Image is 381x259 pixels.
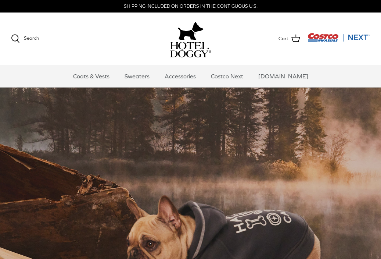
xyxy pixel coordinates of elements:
[24,35,39,41] span: Search
[11,34,39,43] a: Search
[118,65,156,87] a: Sweaters
[158,65,202,87] a: Accessories
[170,20,211,57] a: hoteldoggy.com hoteldoggycom
[170,42,211,57] img: hoteldoggycom
[308,38,370,43] a: Visit Costco Next
[252,65,315,87] a: [DOMAIN_NAME]
[204,65,250,87] a: Costco Next
[278,35,288,43] span: Cart
[67,65,116,87] a: Coats & Vests
[278,34,300,43] a: Cart
[178,20,204,42] img: hoteldoggy.com
[308,33,370,42] img: Costco Next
